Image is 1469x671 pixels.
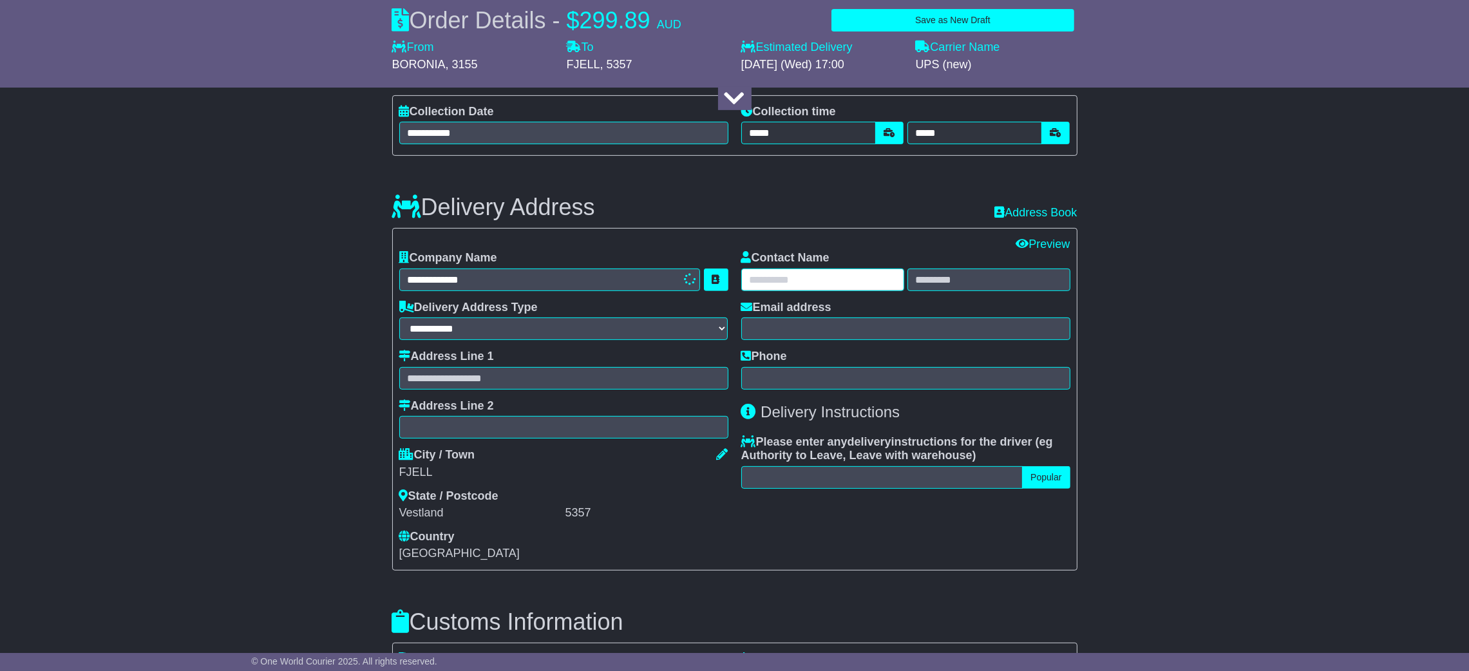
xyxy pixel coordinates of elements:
label: To [567,41,594,55]
h3: Customs Information [392,609,1077,635]
span: , 3155 [446,58,478,71]
span: AUD [657,18,681,31]
label: Country [399,530,455,544]
button: Popular [1022,466,1070,489]
label: Email address [741,301,831,315]
label: City / Town [399,448,475,462]
span: [GEOGRAPHIC_DATA] [399,547,520,560]
span: Delivery Instructions [761,403,900,421]
span: $ [567,7,580,33]
a: Address Book [994,206,1077,219]
label: Contact Name [741,251,829,265]
label: Carrier Name [916,41,1000,55]
span: eg Authority to Leave, Leave with warehouse [741,435,1053,462]
label: Address Line 2 [399,399,494,413]
label: Phone [741,350,787,364]
span: FJELL [567,58,600,71]
label: Company Name [399,251,497,265]
label: What is the total value of the goods? [741,652,950,666]
div: Vestland [399,506,562,520]
span: 299.89 [580,7,650,33]
label: Address Line 1 [399,350,494,364]
div: [DATE] (Wed) 17:00 [741,58,903,72]
label: From [392,41,434,55]
button: Save as New Draft [831,9,1074,32]
label: Collection Date [399,105,494,119]
a: Preview [1016,238,1070,250]
label: Collection time [741,105,836,119]
span: , 5357 [600,58,632,71]
span: BORONIA [392,58,446,71]
span: © One World Courier 2025. All rights reserved. [251,656,437,666]
span: delivery [848,435,891,448]
label: Delivery Address Type [399,301,538,315]
h3: Delivery Address [392,194,595,220]
div: 5357 [565,506,728,520]
div: UPS (new) [916,58,1077,72]
label: Please enter any instructions for the driver ( ) [741,435,1070,463]
label: State / Postcode [399,489,498,504]
div: Order Details - [392,6,681,34]
div: FJELL [399,466,728,480]
label: Do you require a commercial invoice? [399,652,618,666]
label: Estimated Delivery [741,41,903,55]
